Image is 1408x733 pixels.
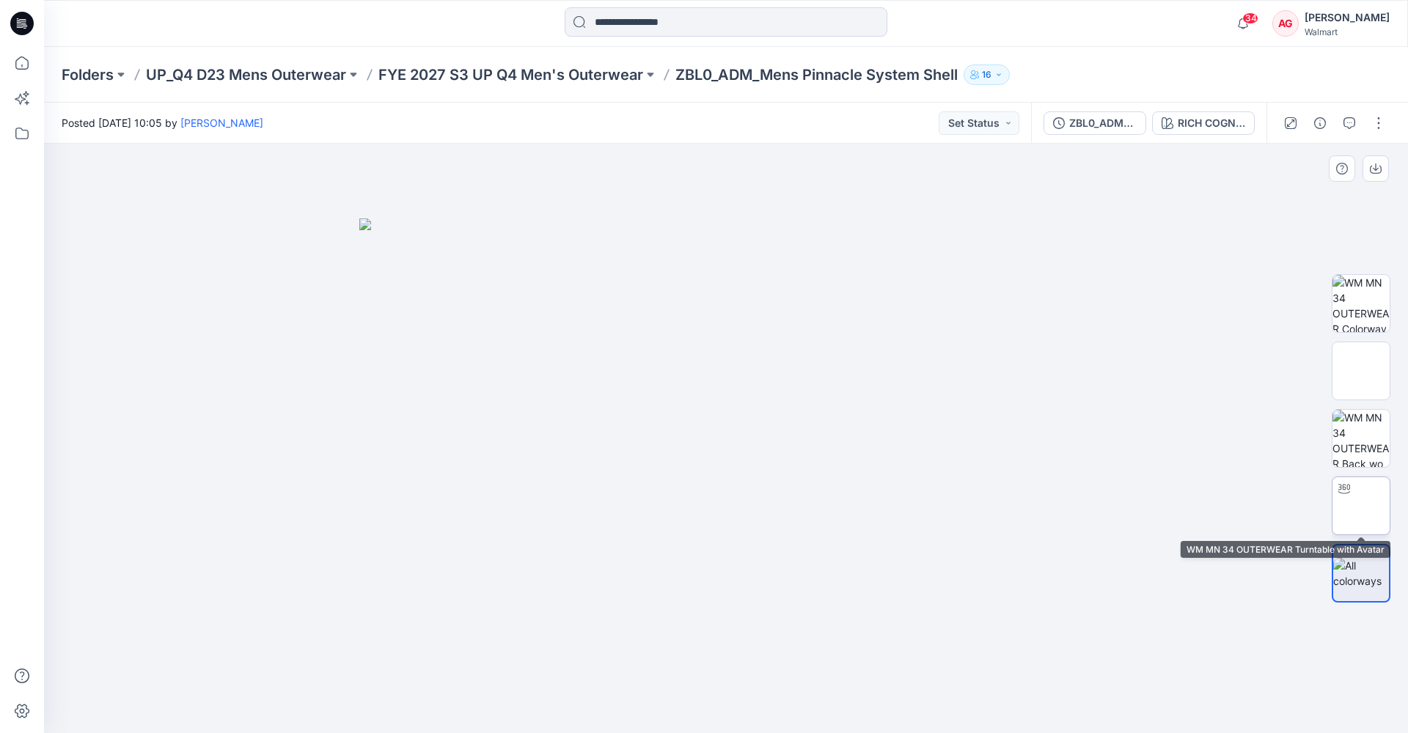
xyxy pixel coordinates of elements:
p: 16 [982,67,991,83]
img: All colorways [1333,558,1389,589]
span: 34 [1242,12,1258,24]
p: ZBL0_ADM_Mens Pinnacle System Shell [675,65,958,85]
a: [PERSON_NAME] [180,117,263,129]
a: UP_Q4 D23 Mens Outerwear [146,65,346,85]
button: Details [1308,111,1332,135]
a: Folders [62,65,114,85]
div: RICH COGNAC [1178,115,1245,131]
div: [PERSON_NAME] [1305,9,1390,26]
span: Posted [DATE] 10:05 by [62,115,263,130]
a: FYE 2027 S3 UP Q4 Men's Outerwear [378,65,643,85]
button: ZBL0_ADM_Mens Pinnacle System Shell [1044,111,1146,135]
button: RICH COGNAC [1152,111,1255,135]
div: AG [1272,10,1299,37]
button: 16 [964,65,1010,85]
img: WM MN 34 OUTERWEAR Back wo Avatar [1332,410,1390,467]
div: ZBL0_ADM_Mens Pinnacle System Shell [1069,115,1137,131]
div: Walmart [1305,26,1390,37]
img: WM MN 34 OUTERWEAR Colorway wo Avatar [1332,275,1390,332]
img: eyJhbGciOiJIUzI1NiIsImtpZCI6IjAiLCJzbHQiOiJzZXMiLCJ0eXAiOiJKV1QifQ.eyJkYXRhIjp7InR5cGUiOiJzdG9yYW... [359,218,1093,733]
